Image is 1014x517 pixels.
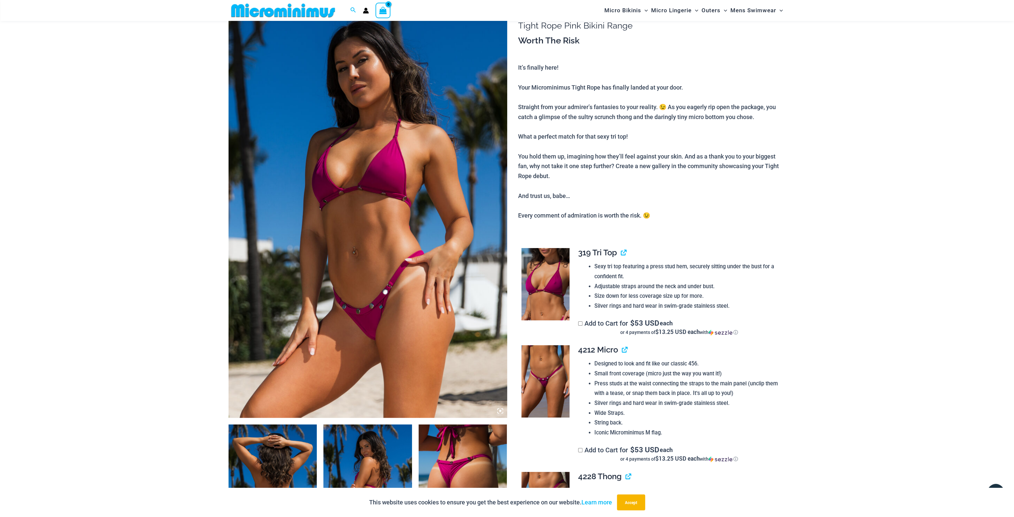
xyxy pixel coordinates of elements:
[578,456,780,462] div: or 4 payments of with
[709,330,732,336] img: Sezzle
[630,318,635,328] span: $
[692,2,698,19] span: Menu Toggle
[229,3,338,18] img: MM SHOP LOGO FLAT
[709,456,732,462] img: Sezzle
[630,320,659,326] span: 53 USD
[578,472,622,481] span: 4228 Thong
[594,485,780,495] li: Small front coverage.
[578,248,617,257] span: 319 Tri Top
[578,321,582,326] input: Add to Cart for$53 USD eachor 4 payments of$13.25 USD eachwithSezzle Click to learn more about Se...
[594,418,780,428] li: String back.
[594,398,780,408] li: Silver rings and hard wear in swim-grade stainless steel.
[578,456,780,462] div: or 4 payments of$13.25 USD eachwithSezzle Click to learn more about Sezzle
[594,369,780,379] li: Small front coverage (micro just the way you want it!)
[649,2,700,19] a: Micro LingerieMenu ToggleMenu Toggle
[578,448,582,452] input: Add to Cart for$53 USD eachor 4 payments of$13.25 USD eachwithSezzle Click to learn more about Se...
[630,446,659,453] span: 53 USD
[594,301,780,311] li: Silver rings and hard wear in swim-grade stainless steel.
[641,2,648,19] span: Menu Toggle
[594,359,780,369] li: Designed to look and fit like our classic 456.
[581,499,612,506] a: Learn more
[702,2,720,19] span: Outers
[518,63,785,220] p: It’s finally here! Your Microminimus Tight Rope has finally landed at your door. Straight from yo...
[651,2,692,19] span: Micro Lingerie
[617,494,645,510] button: Accept
[594,262,780,281] li: Sexy tri top featuring a press stud hem, securely sitting under the bust for a confident fit.
[604,2,641,19] span: Micro Bikinis
[603,2,649,19] a: Micro BikinisMenu ToggleMenu Toggle
[578,446,780,462] label: Add to Cart for
[578,329,780,336] div: or 4 payments of with
[660,320,673,326] span: each
[655,328,700,336] span: $13.25 USD each
[578,319,780,336] label: Add to Cart for
[375,3,391,18] a: View Shopping Cart, empty
[350,6,356,15] a: Search icon link
[594,428,780,438] li: Iconic Microminimus M flag.
[700,2,729,19] a: OutersMenu ToggleMenu Toggle
[720,2,727,19] span: Menu Toggle
[521,345,570,418] img: Tight Rope Pink 319 4212 Micro
[578,345,618,355] span: 4212 Micro
[521,248,570,320] img: Tight Rope Pink 319 Top
[518,35,785,46] h3: Worth The Risk
[594,408,780,418] li: Wide Straps.
[594,379,780,398] li: Press studs at the waist connecting the straps to the main panel (unclip them with a tease, or sn...
[594,282,780,291] li: Adjustable straps around the neck and under bust.
[630,445,635,454] span: $
[655,455,700,462] span: $13.25 USD each
[730,2,776,19] span: Mens Swimwear
[602,1,786,20] nav: Site Navigation
[660,446,673,453] span: each
[518,21,785,31] h1: Tight Rope Pink Bikini Range
[776,2,783,19] span: Menu Toggle
[578,329,780,336] div: or 4 payments of$13.25 USD eachwithSezzle Click to learn more about Sezzle
[729,2,784,19] a: Mens SwimwearMenu ToggleMenu Toggle
[363,8,369,14] a: Account icon link
[594,291,780,301] li: Size down for less coverage size up for more.
[369,497,612,507] p: This website uses cookies to ensure you get the best experience on our website.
